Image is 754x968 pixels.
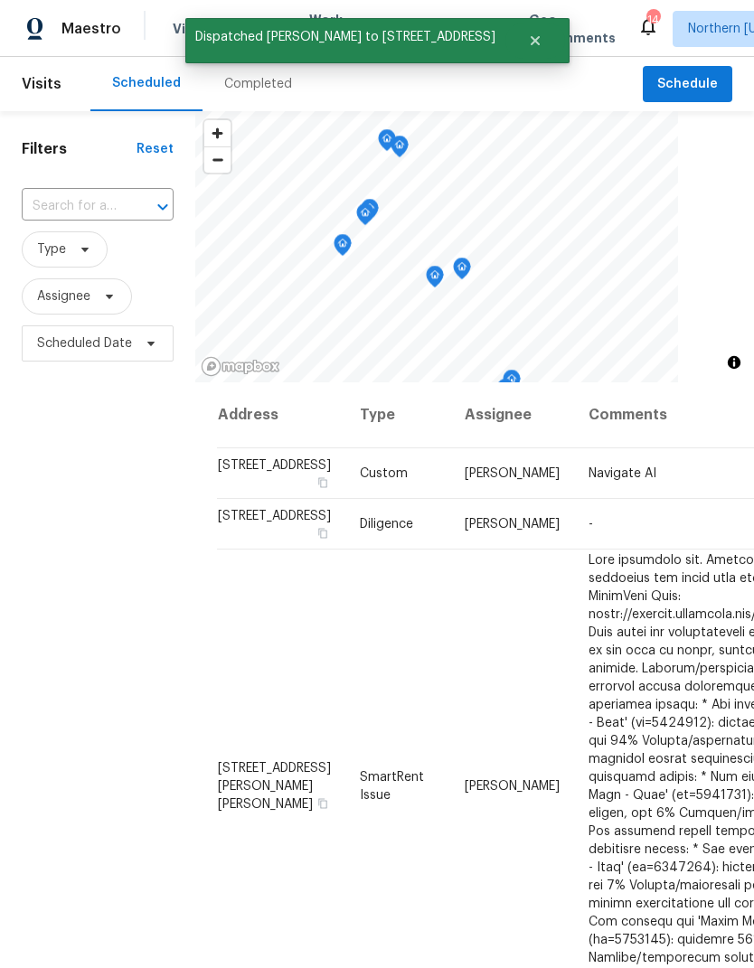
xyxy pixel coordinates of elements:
[391,136,409,164] div: Map marker
[529,11,616,47] span: Geo Assignments
[496,379,514,407] div: Map marker
[505,23,565,59] button: Close
[204,147,231,173] span: Zoom out
[37,240,66,258] span: Type
[173,20,210,38] span: Visits
[150,194,175,220] button: Open
[465,779,560,792] span: [PERSON_NAME]
[309,11,355,47] span: Work Orders
[426,266,444,294] div: Map marker
[112,74,181,92] div: Scheduled
[22,64,61,104] span: Visits
[204,146,231,173] button: Zoom out
[723,352,745,373] button: Toggle attribution
[378,129,396,157] div: Map marker
[137,140,174,158] div: Reset
[224,75,292,93] div: Completed
[22,193,123,221] input: Search for an address...
[195,111,678,382] canvas: Map
[218,510,331,522] span: [STREET_ADDRESS]
[646,11,659,29] div: 14
[356,203,374,231] div: Map marker
[315,794,331,811] button: Copy Address
[37,287,90,305] span: Assignee
[218,459,331,472] span: [STREET_ADDRESS]
[334,234,352,262] div: Map marker
[465,518,560,531] span: [PERSON_NAME]
[201,356,280,377] a: Mapbox homepage
[453,258,471,286] div: Map marker
[361,199,379,227] div: Map marker
[185,18,505,56] span: Dispatched [PERSON_NAME] to [STREET_ADDRESS]
[450,382,574,448] th: Assignee
[217,382,345,448] th: Address
[643,66,732,103] button: Schedule
[360,770,424,801] span: SmartRent Issue
[589,467,656,480] span: Navigate AI
[589,518,593,531] span: -
[729,352,740,372] span: Toggle attribution
[37,334,132,352] span: Scheduled Date
[503,370,521,398] div: Map marker
[218,761,331,810] span: [STREET_ADDRESS][PERSON_NAME][PERSON_NAME]
[465,467,560,480] span: [PERSON_NAME]
[22,140,137,158] h1: Filters
[657,73,718,96] span: Schedule
[204,120,231,146] button: Zoom in
[61,20,121,38] span: Maestro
